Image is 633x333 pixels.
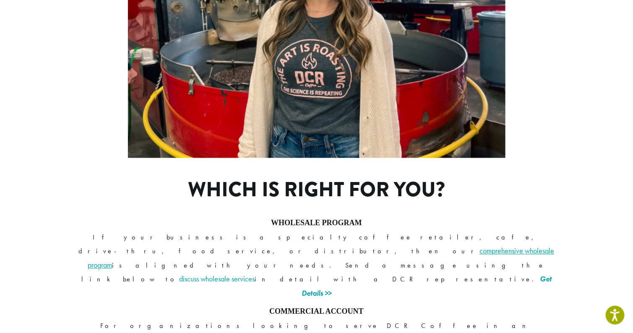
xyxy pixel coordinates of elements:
h4: WHOLESALE PROGRAM [78,219,556,228]
p: If your business is a specialty coffee retailer, cafe, drive-thru, food service, or distributor, ... [78,232,556,301]
a: discuss wholesale services [179,274,255,284]
h4: COMMERCIAL ACCOUNT [78,307,556,317]
a: comprehensive wholesale program [88,246,555,270]
h1: Which is right for you? [137,178,496,203]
